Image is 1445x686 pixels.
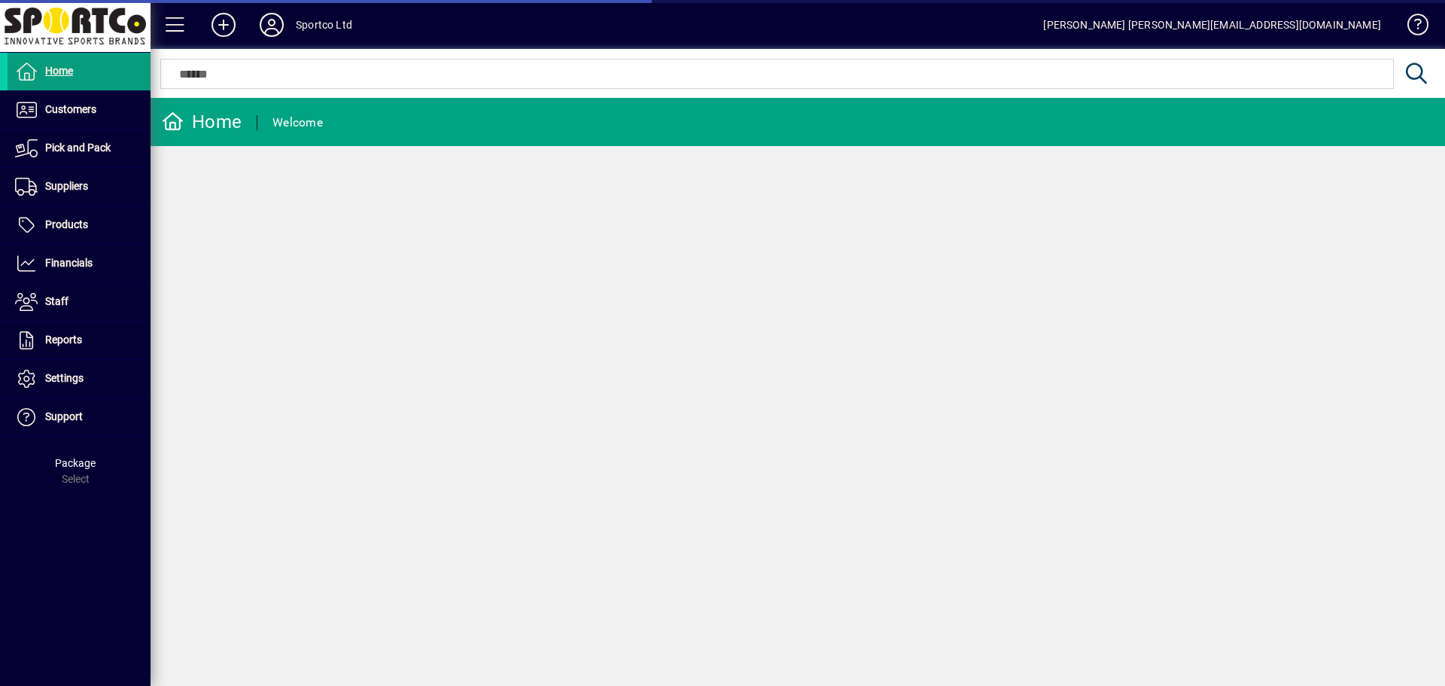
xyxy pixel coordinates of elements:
[1396,3,1426,52] a: Knowledge Base
[45,218,88,230] span: Products
[45,142,111,154] span: Pick and Pack
[8,322,151,359] a: Reports
[45,257,93,269] span: Financials
[55,457,96,469] span: Package
[45,65,73,77] span: Home
[162,110,242,134] div: Home
[45,103,96,115] span: Customers
[248,11,296,38] button: Profile
[8,398,151,436] a: Support
[8,360,151,398] a: Settings
[8,245,151,282] a: Financials
[8,206,151,244] a: Products
[8,168,151,206] a: Suppliers
[8,283,151,321] a: Staff
[45,295,68,307] span: Staff
[45,372,84,384] span: Settings
[272,111,323,135] div: Welcome
[45,334,82,346] span: Reports
[45,180,88,192] span: Suppliers
[1043,13,1381,37] div: [PERSON_NAME] [PERSON_NAME][EMAIL_ADDRESS][DOMAIN_NAME]
[45,410,83,422] span: Support
[296,13,352,37] div: Sportco Ltd
[199,11,248,38] button: Add
[8,91,151,129] a: Customers
[8,130,151,167] a: Pick and Pack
